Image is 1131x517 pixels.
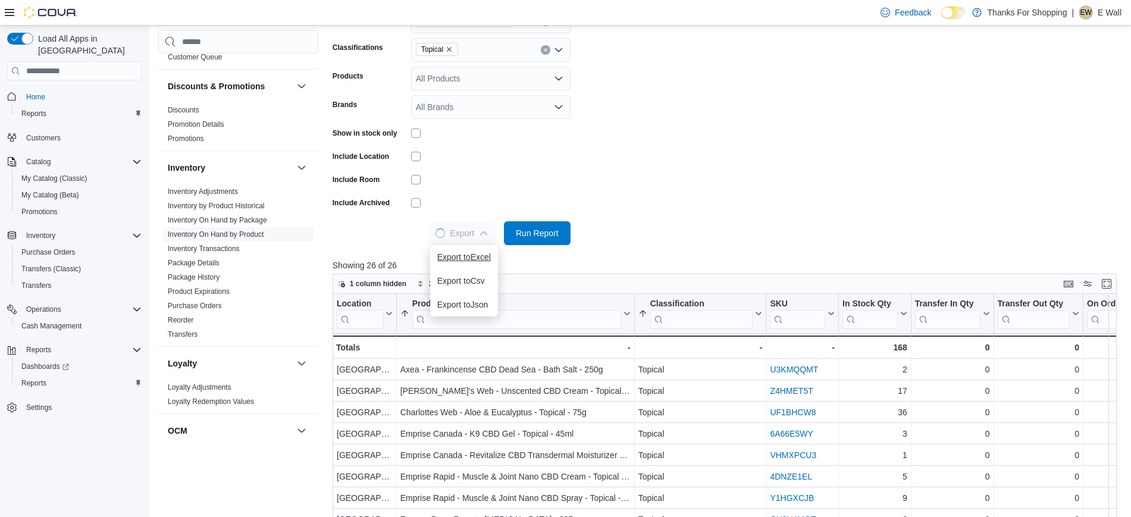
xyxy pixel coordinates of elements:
[333,152,389,161] label: Include Location
[21,155,55,169] button: Catalog
[638,470,762,484] div: Topical
[21,247,76,257] span: Purchase Orders
[2,153,146,170] button: Catalog
[1098,5,1121,20] p: E Wall
[842,427,907,441] div: 3
[770,430,813,439] a: 6A66E5WY
[770,494,814,503] a: Y1HGXCJB
[997,449,1079,463] div: 0
[168,187,238,196] a: Inventory Adjustments
[168,216,267,224] a: Inventory On Hand by Package
[333,259,1125,271] p: Showing 26 of 26
[1099,277,1114,291] button: Enter fullscreen
[168,358,292,369] button: Loyalty
[21,302,66,317] button: Operations
[1072,5,1074,20] p: |
[26,403,52,412] span: Settings
[168,272,220,282] span: Package History
[337,299,383,329] div: Location
[337,470,393,484] div: [GEOGRAPHIC_DATA]
[21,155,142,169] span: Catalog
[428,221,495,245] button: LoadingExport
[21,281,51,290] span: Transfers
[2,227,146,244] button: Inventory
[168,134,204,143] span: Promotions
[638,449,762,463] div: Topical
[168,162,205,174] h3: Inventory
[17,359,142,374] span: Dashboards
[333,175,380,184] label: Include Room
[2,341,146,358] button: Reports
[2,129,146,146] button: Customers
[554,102,563,112] button: Open list of options
[400,299,630,329] button: Product
[638,384,762,399] div: Topical
[337,491,393,506] div: [GEOGRAPHIC_DATA]
[333,198,390,208] label: Include Archived
[437,252,491,262] span: Export to Excel
[638,363,762,377] div: Topical
[770,472,812,482] a: 4DNZE1EL
[17,188,84,202] a: My Catalog (Beta)
[12,203,146,220] button: Promotions
[333,43,383,52] label: Classifications
[350,279,406,289] span: 1 column hidden
[26,92,45,102] span: Home
[158,50,318,69] div: Customer
[770,408,816,418] a: UF1BHCW8
[21,343,142,357] span: Reports
[12,261,146,277] button: Transfers (Classic)
[638,406,762,420] div: Topical
[337,406,393,420] div: [GEOGRAPHIC_DATA]
[400,470,630,484] div: Emprise Rapid - Muscle & Joint Nano CBD Cream - Topical - 30g
[876,1,936,24] a: Feedback
[21,378,46,388] span: Reports
[17,278,142,293] span: Transfers
[21,321,82,331] span: Cash Management
[158,103,318,151] div: Discounts & Promotions
[337,384,393,399] div: [GEOGRAPHIC_DATA]
[638,340,762,355] div: -
[436,221,488,245] span: Export
[168,201,265,211] span: Inventory by Product Historical
[638,299,762,329] button: Classification
[26,345,51,355] span: Reports
[12,277,146,294] button: Transfers
[158,184,318,346] div: Inventory
[915,299,980,310] div: Transfer In Qty
[400,384,630,399] div: [PERSON_NAME]'s Web - Unscented CBD Cream - Topical - 75g
[168,287,230,296] a: Product Expirations
[21,400,142,415] span: Settings
[17,106,51,121] a: Reports
[168,302,222,310] a: Purchase Orders
[915,340,990,355] div: 0
[17,171,92,186] a: My Catalog (Classic)
[400,427,630,441] div: Emprise Canada - K9 CBD Gel - Topical - 45ml
[997,384,1079,399] div: 0
[412,277,482,291] button: 2 fields sorted
[21,228,60,243] button: Inventory
[12,105,146,122] button: Reports
[516,227,559,239] span: Run Report
[333,100,357,109] label: Brands
[2,301,146,318] button: Operations
[12,187,146,203] button: My Catalog (Beta)
[17,278,56,293] a: Transfers
[941,7,966,19] input: Dark Mode
[770,387,813,396] a: Z4HMET5T
[21,343,56,357] button: Reports
[168,80,265,92] h3: Discounts & Promotions
[17,171,142,186] span: My Catalog (Classic)
[915,470,990,484] div: 0
[168,120,224,129] span: Promotion Details
[638,491,762,506] div: Topical
[430,269,498,293] button: Export toCsv
[429,279,477,289] span: 2 fields sorted
[842,340,907,355] div: 168
[168,358,197,369] h3: Loyalty
[997,299,1069,310] div: Transfer Out Qty
[168,162,292,174] button: Inventory
[400,406,630,420] div: Charlottes Web - Aloe & Eucalyptus - Topical - 75g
